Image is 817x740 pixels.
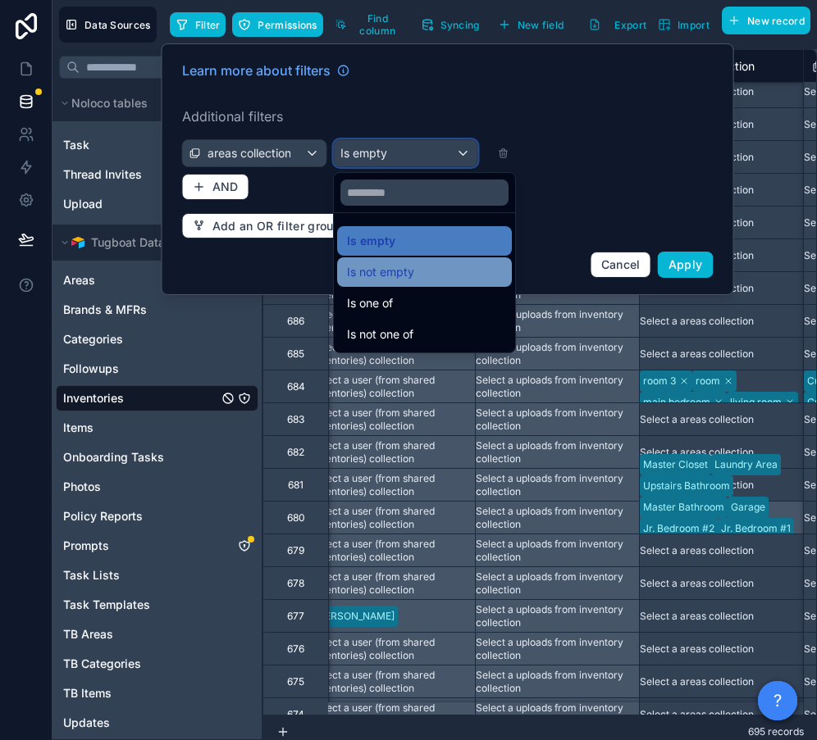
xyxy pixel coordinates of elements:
div: Select a user (from shared inventories) collection [312,374,475,400]
button: Filter [170,12,226,37]
span: Noloco tables [71,95,148,111]
img: Airtable Logo [71,236,84,249]
div: living room [730,395,782,410]
div: Items [56,415,258,441]
span: Export [614,19,646,31]
span: Upload [63,196,103,212]
button: Export [582,7,652,43]
div: Task [56,132,258,158]
div: Laundry Area [714,457,778,472]
div: 677 [287,610,304,623]
span: 695 records [748,725,804,738]
div: Prompts [56,533,258,559]
span: Followups [63,361,119,377]
div: TB Categories [56,651,258,677]
div: Upstairs Bathroom [643,479,730,493]
div: Select a uploads from inventory collection [476,406,639,433]
div: Select a user (from shared inventories) collection [312,472,475,498]
a: New record [715,7,810,43]
div: Select a user (from shared inventories) collection [312,701,475,728]
span: Data Sources [84,19,151,31]
button: Permissions [232,12,322,37]
span: Prompts [63,538,109,554]
span: Photos [63,479,101,495]
div: 676 [287,642,304,656]
div: Onboarding Tasks [56,444,258,470]
div: Areas [56,267,258,293]
span: Permissions [258,19,317,31]
div: room [696,374,720,388]
span: Areas [63,272,95,288]
button: Syncing [415,12,486,37]
div: Photos [56,474,258,500]
div: 685 [287,347,304,361]
div: scrollable content [52,85,262,739]
span: Syncing [440,19,480,31]
span: TB Areas [63,626,113,642]
div: Select a uploads from inventory collection [476,701,639,728]
span: New record [747,15,805,27]
div: Select a user (from shared inventories) collection [312,669,475,695]
span: Brands & MFRs [63,302,147,318]
div: Select a uploads from inventory collection [476,308,639,334]
div: Select a areas collection [640,544,754,557]
div: 679 [287,544,304,557]
button: Data Sources [59,7,157,43]
div: Select a uploads from inventory collection [476,341,639,367]
div: Select a uploads from inventory collection [476,636,639,662]
div: Updates [56,710,258,736]
div: Select a areas collection [640,347,754,361]
a: Permissions [232,12,329,37]
a: Syncing [415,12,492,37]
span: TB Items [63,685,112,701]
span: Thread Invites [63,166,142,183]
div: Select a uploads from inventory collection [476,603,639,629]
div: Upload [56,191,258,217]
span: Tugboat Database [91,234,192,251]
span: Onboarding Tasks [63,449,164,465]
span: Is not empty [347,262,414,282]
div: Categories [56,326,258,352]
div: 684 [287,380,305,393]
span: Import [678,19,710,31]
button: New field [492,12,570,37]
span: Task [63,137,89,153]
div: room 3 [643,374,676,388]
button: Import [652,7,715,43]
div: Master Bathroom [643,500,724,515]
div: Select a uploads from inventory collection [476,669,639,695]
div: Select a areas collection [640,413,754,426]
div: Master Closet [643,457,708,472]
span: Items [63,420,94,436]
div: Task Templates [56,592,258,618]
div: TB Areas [56,621,258,647]
span: Categories [63,331,123,347]
span: TB Categories [63,656,141,672]
button: Find column [330,7,408,43]
div: TB Items [56,680,258,706]
span: Is not one of [347,325,413,344]
div: Select a uploads from inventory collection [476,472,639,498]
div: Policy Reports [56,503,258,529]
div: Select a areas collection [640,446,754,459]
div: Jr. Bedroom #2 [643,521,714,536]
div: 678 [287,577,304,590]
span: Is empty [347,231,395,251]
div: Followups [56,356,258,382]
div: Select a user (from shared inventories) collection [312,341,475,367]
div: 674 [287,708,304,721]
div: Select a areas collection [640,315,754,328]
div: Select a uploads from inventory collection [476,538,639,564]
span: Filter [195,19,221,31]
div: Select a user (from shared inventories) collection [312,538,475,564]
span: Find column [353,12,402,37]
span: Updates [63,715,110,731]
div: Select a areas collection [640,642,754,656]
button: ? [758,681,797,720]
div: 683 [287,413,304,426]
div: 675 [287,675,304,688]
span: New field [518,19,564,31]
div: Select a user (from shared inventories) collection [312,439,475,465]
div: Thread Invites [56,161,258,188]
div: 680 [287,511,305,524]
